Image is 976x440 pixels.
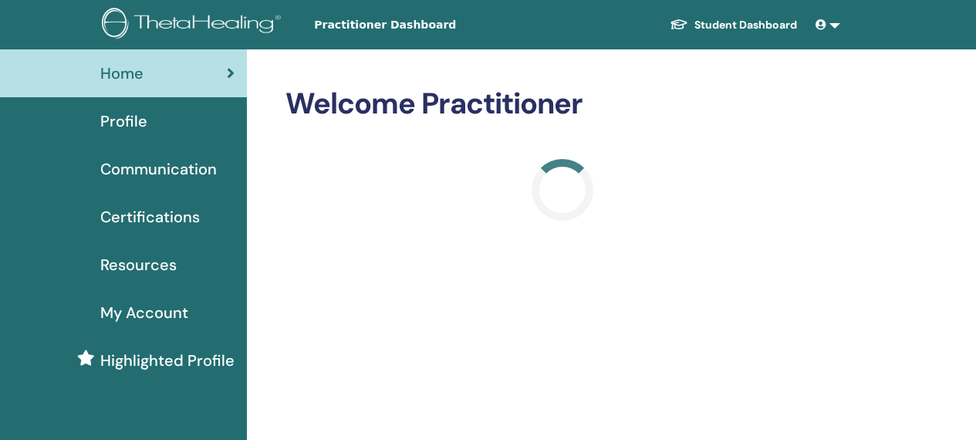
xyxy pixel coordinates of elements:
h2: Welcome Practitioner [285,86,840,122]
span: Certifications [100,205,200,228]
span: My Account [100,301,188,324]
img: graduation-cap-white.svg [670,18,688,31]
span: Practitioner Dashboard [314,17,545,33]
span: Home [100,62,144,85]
img: logo.png [102,8,286,42]
span: Highlighted Profile [100,349,235,372]
span: Communication [100,157,217,181]
a: Student Dashboard [657,11,809,39]
span: Resources [100,253,177,276]
span: Profile [100,110,147,133]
